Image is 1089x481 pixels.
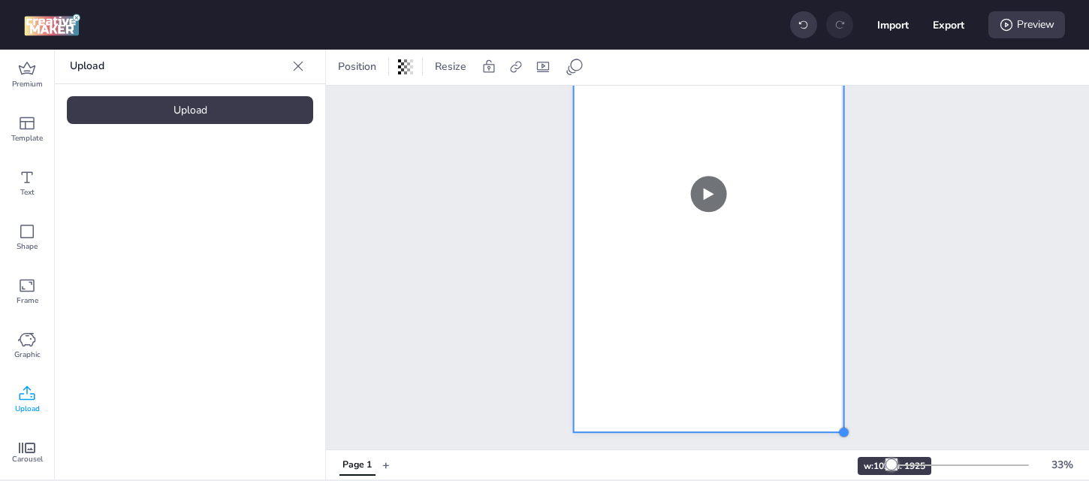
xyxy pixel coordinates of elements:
div: w: 1091 h: 1925 [858,457,931,475]
div: Tabs [332,452,382,478]
div: Upload [67,96,313,124]
span: Text [20,186,35,198]
span: Premium [12,78,43,90]
div: Preview [988,11,1065,38]
button: Export [933,9,964,41]
span: Position [335,59,379,74]
div: 33 % [1044,457,1080,473]
button: Import [877,9,909,41]
span: Template [11,132,43,144]
span: Frame [17,295,38,307]
button: + [382,452,390,478]
p: Upload [70,48,286,84]
span: Resize [432,59,469,74]
div: Page 1 [342,458,372,472]
img: logo Creative Maker [24,14,80,36]
span: Upload [15,403,40,415]
span: Shape [17,240,38,253]
span: Carousel [12,453,43,465]
span: Graphic [14,349,41,361]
